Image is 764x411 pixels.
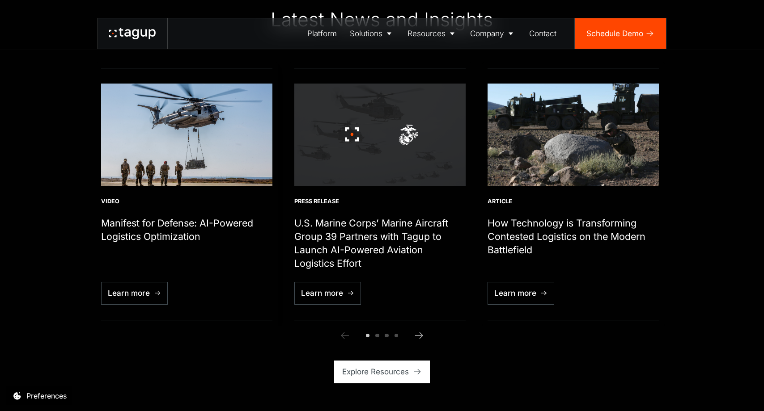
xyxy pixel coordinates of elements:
[96,62,278,326] div: 1 / 6
[343,18,400,49] a: Solutions
[101,217,272,243] h1: Manifest for Defense: AI-Powered Logistics Optimization
[470,28,504,39] div: Company
[482,62,665,326] div: 3 / 6
[488,84,658,186] img: U.S. Marine Corps photo by Sgt. Maximiliano Rosas_190728-M-FB282-1040
[522,18,563,49] a: Contact
[401,18,463,49] a: Resources
[488,197,658,205] div: Article
[575,18,666,49] a: Schedule Demo
[307,28,337,39] div: Platform
[294,197,465,205] div: Press Release
[101,197,272,205] div: Video
[301,287,343,299] div: Learn more
[375,334,379,338] span: Go to slide 2
[26,390,67,401] div: Preferences
[294,84,465,186] img: U.S. Marine Corps’ Marine Aircraft Group 39 Partners with Tagup to Launch AI-Powered Aviation Log...
[366,334,370,338] span: Go to slide 1
[463,18,522,49] a: Company
[385,334,389,338] span: Go to slide 3
[494,287,536,299] div: Learn more
[407,28,446,39] div: Resources
[334,361,429,383] a: Explore Resources
[108,287,150,299] div: Learn more
[350,28,382,39] div: Solutions
[395,334,399,338] span: Go to slide 4
[294,217,465,270] h1: U.S. Marine Corps’ Marine Aircraft Group 39 Partners with Tagup to Launch AI-Powered Aviation Log...
[488,282,554,305] a: Learn more
[301,18,344,49] a: Platform
[410,326,429,345] a: Next slide
[529,28,556,39] div: Contact
[488,217,658,257] h1: How Technology is Transforming Contested Logistics on the Modern Battlefield
[342,366,409,377] div: Explore Resources
[101,282,167,305] a: Learn more
[289,62,471,326] div: 2 / 6
[294,282,361,305] a: Learn more
[586,28,643,39] div: Schedule Demo
[335,326,354,345] a: Previous slide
